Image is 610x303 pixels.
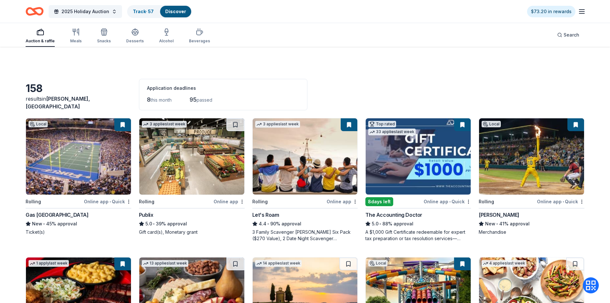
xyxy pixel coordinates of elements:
[159,38,174,44] div: Alcohol
[252,211,279,219] div: Let's Roam
[97,26,111,47] button: Snacks
[26,118,131,235] a: Image for Gas South DistrictLocalRollingOnline app•QuickGas [GEOGRAPHIC_DATA]New•45% approvalTick...
[26,220,131,228] div: 45% approval
[365,211,422,219] div: The Accounting Doctor
[563,199,564,204] span: •
[190,96,197,103] span: 95
[365,197,393,206] div: 8 days left
[126,38,144,44] div: Desserts
[564,31,579,39] span: Search
[253,118,358,195] img: Image for Let's Roam
[26,95,131,110] div: results
[479,198,494,206] div: Rolling
[26,38,55,44] div: Auction & raffle
[267,221,269,226] span: •
[365,220,471,228] div: 88% approval
[479,211,519,219] div: [PERSON_NAME]
[142,121,187,128] div: 3 applies last week
[26,4,44,19] a: Home
[70,26,82,47] button: Meals
[527,6,575,17] a: $73.20 in rewards
[368,129,416,135] div: 33 applies last week
[252,220,358,228] div: 90% approval
[26,229,131,235] div: Ticket(s)
[368,260,387,266] div: Local
[153,221,155,226] span: •
[252,229,358,242] div: 3 Family Scavenger [PERSON_NAME] Six Pack ($270 Value), 2 Date Night Scavenger [PERSON_NAME] Two ...
[165,9,186,14] a: Discover
[26,82,131,95] div: 158
[197,97,212,103] span: passed
[255,260,302,267] div: 14 applies last week
[189,38,210,44] div: Beverages
[49,5,122,18] button: 2025 Holiday Auction
[28,121,48,127] div: Local
[26,118,131,195] img: Image for Gas South District
[139,118,245,235] a: Image for Publix3 applieslast weekRollingOnline appPublix5.0•39% approvalGift card(s), Monetary g...
[145,220,152,228] span: 5.0
[133,9,154,14] a: Track· 57
[485,220,495,228] span: New
[372,220,378,228] span: 5.0
[479,118,584,235] a: Image for Savannah BananasLocalRollingOnline app•Quick[PERSON_NAME]New•41% approvalMerchandise
[139,220,245,228] div: 39% approval
[139,198,154,206] div: Rolling
[70,38,82,44] div: Meals
[142,260,188,267] div: 13 applies last week
[424,198,471,206] div: Online app Quick
[26,96,90,110] span: [PERSON_NAME], [GEOGRAPHIC_DATA]
[259,220,266,228] span: 4.4
[479,220,584,228] div: 41% approval
[26,211,89,219] div: Gas [GEOGRAPHIC_DATA]
[365,229,471,242] div: A $1,000 Gift Certificate redeemable for expert tax preparation or tax resolution services—recipi...
[139,118,244,195] img: Image for Publix
[61,8,109,15] span: 2025 Holiday Auction
[110,199,111,204] span: •
[147,84,299,92] div: Application deadlines
[368,121,396,127] div: Top rated
[255,121,300,128] div: 3 applies last week
[150,97,172,103] span: this month
[189,26,210,47] button: Beverages
[252,118,358,242] a: Image for Let's Roam3 applieslast weekRollingOnline appLet's Roam4.4•90% approval3 Family Scaveng...
[537,198,584,206] div: Online app Quick
[479,118,584,195] img: Image for Savannah Bananas
[449,199,451,204] span: •
[126,26,144,47] button: Desserts
[43,221,45,226] span: •
[26,26,55,47] button: Auction & raffle
[365,118,471,242] a: Image for The Accounting DoctorTop rated33 applieslast week8days leftOnline app•QuickThe Accounti...
[139,211,153,219] div: Publix
[380,221,381,226] span: •
[32,220,42,228] span: New
[214,198,245,206] div: Online app
[26,198,41,206] div: Rolling
[97,38,111,44] div: Snacks
[366,118,471,195] img: Image for The Accounting Doctor
[482,121,501,127] div: Local
[159,26,174,47] button: Alcohol
[28,260,69,267] div: 1 apply last week
[26,96,90,110] span: in
[147,96,150,103] span: 8
[252,198,268,206] div: Rolling
[482,260,526,267] div: 4 applies last week
[327,198,358,206] div: Online app
[139,229,245,235] div: Gift card(s), Monetary grant
[84,198,131,206] div: Online app Quick
[497,221,498,226] span: •
[127,5,192,18] button: Track· 57Discover
[479,229,584,235] div: Merchandise
[552,29,584,41] button: Search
